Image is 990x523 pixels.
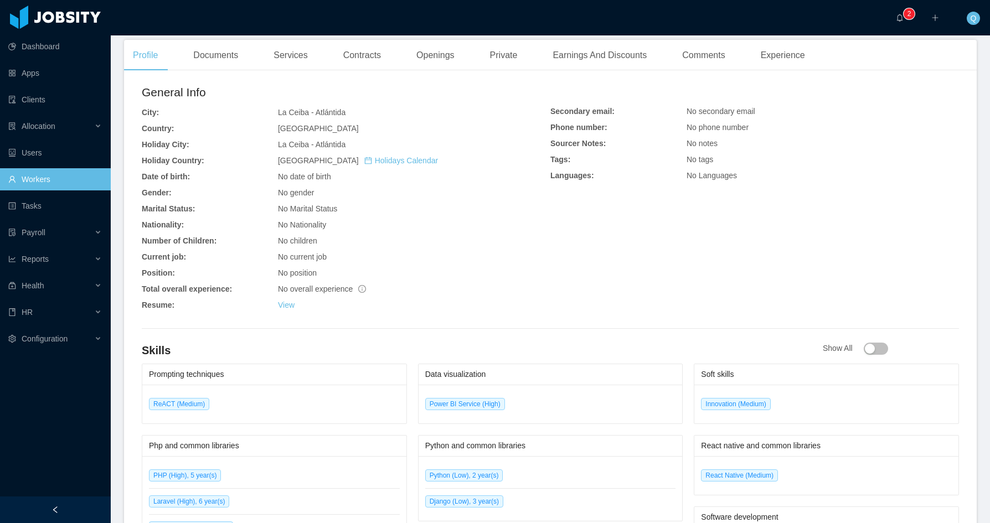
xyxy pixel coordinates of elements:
span: No notes [687,139,718,148]
div: Data visualization [425,364,676,385]
span: PHP (High), 5 year(s) [149,469,221,481]
sup: 2 [904,8,915,19]
a: icon: pie-chartDashboard [8,35,102,58]
span: No Nationality [278,220,326,229]
b: Marital Status: [142,204,195,213]
a: icon: appstoreApps [8,62,102,84]
span: ReACT (Medium) [149,398,209,410]
b: Current job: [142,252,186,261]
span: Configuration [22,334,68,343]
span: No phone number [687,123,749,132]
b: Number of Children: [142,236,216,245]
b: Phone number: [550,123,607,132]
i: icon: bell [896,14,904,22]
div: Soft skills [701,364,952,385]
b: Position: [142,268,175,277]
span: La Ceiba - Atlántida [278,140,346,149]
span: No overall experience [278,284,366,293]
span: Q [971,12,977,25]
h2: General Info [142,84,550,101]
span: React Native (Medium) [701,469,778,481]
i: icon: solution [8,122,16,130]
span: Innovation (Medium) [701,398,770,410]
span: Health [22,281,44,290]
b: Sourcer Notes: [550,139,606,148]
span: La Ceiba - Atlántida [278,108,346,117]
a: icon: calendarHolidays Calendar [364,156,438,165]
a: View [278,301,295,309]
div: Services [265,40,316,71]
h4: Skills [142,343,823,358]
a: icon: robotUsers [8,142,102,164]
i: icon: calendar [364,157,372,164]
div: Experience [752,40,814,71]
i: icon: book [8,308,16,316]
b: Holiday Country: [142,156,204,165]
b: Gender: [142,188,172,197]
i: icon: plus [931,14,939,22]
b: Resume: [142,301,174,309]
b: Total overall experience: [142,284,232,293]
a: icon: profileTasks [8,195,102,217]
span: info-circle [358,285,366,293]
a: icon: userWorkers [8,168,102,190]
div: Prompting techniques [149,364,400,385]
span: Payroll [22,228,45,237]
span: Show All [823,344,888,353]
div: Openings [408,40,463,71]
span: No current job [278,252,327,261]
b: Secondary email: [550,107,615,116]
b: Nationality: [142,220,184,229]
span: No date of birth [278,172,331,181]
i: icon: medicine-box [8,282,16,289]
span: Django (Low), 3 year(s) [425,495,503,508]
b: City: [142,108,159,117]
span: No Marital Status [278,204,337,213]
span: No children [278,236,317,245]
div: Profile [124,40,167,71]
span: Allocation [22,122,55,131]
i: icon: file-protect [8,229,16,236]
div: Python and common libraries [425,436,676,456]
b: Tags: [550,155,570,164]
b: Languages: [550,171,594,180]
span: No position [278,268,317,277]
span: Python (Low), 2 year(s) [425,469,503,481]
a: icon: auditClients [8,89,102,111]
div: Php and common libraries [149,436,400,456]
span: No secondary email [687,107,755,116]
span: [GEOGRAPHIC_DATA] [278,124,359,133]
div: Documents [184,40,247,71]
i: icon: line-chart [8,255,16,263]
span: HR [22,308,33,317]
span: No gender [278,188,314,197]
div: Contracts [334,40,390,71]
span: [GEOGRAPHIC_DATA] [278,156,438,165]
div: Earnings And Discounts [544,40,656,71]
span: Laravel (High), 6 year(s) [149,495,229,508]
b: Country: [142,124,174,133]
i: icon: setting [8,335,16,343]
b: Holiday City: [142,140,189,149]
div: Comments [673,40,734,71]
b: Date of birth: [142,172,190,181]
span: Power BI Service (High) [425,398,505,410]
div: React native and common libraries [701,436,952,456]
span: No Languages [687,171,737,180]
p: 2 [907,8,911,19]
div: Private [481,40,527,71]
span: Reports [22,255,49,263]
div: No tags [687,154,959,165]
